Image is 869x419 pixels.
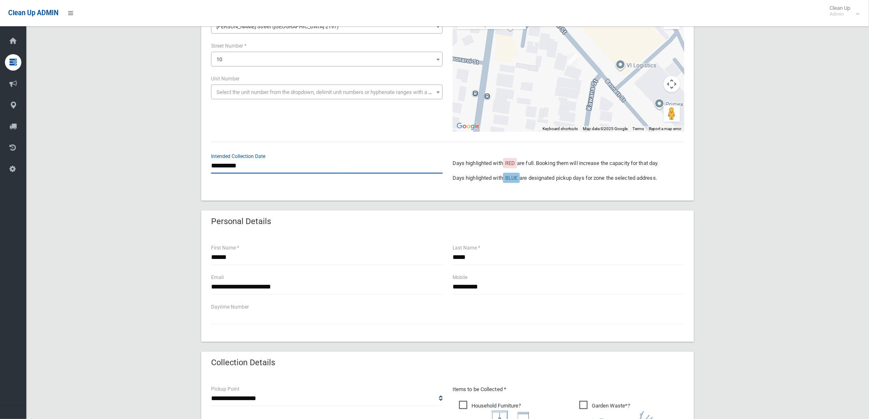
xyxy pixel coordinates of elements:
[201,213,281,229] header: Personal Details
[830,11,851,17] small: Admin
[568,53,578,67] div: 10 Bennett Street, BASS HILL NSW 2197
[664,105,680,122] button: Drag Pegman onto the map to open Street View
[211,52,443,66] span: 10
[455,121,482,132] img: Google
[201,355,285,371] header: Collection Details
[455,121,482,132] a: Open this area in Google Maps (opens a new window)
[505,175,517,181] span: BLUE
[649,126,682,131] a: Report a map error
[826,5,859,17] span: Clean Up
[8,9,58,17] span: Clean Up ADMIN
[632,126,644,131] a: Terms (opens in new tab)
[583,126,628,131] span: Map data ©2025 Google
[664,76,680,92] button: Map camera controls
[216,56,222,62] span: 10
[216,89,446,95] span: Select the unit number from the dropdown, delimit unit numbers or hyphenate ranges with a comma
[453,385,684,394] p: Items to be Collected *
[213,54,441,65] span: 10
[453,158,684,168] p: Days highlighted with are full. Booking them will increase the capacity for that day.
[213,21,441,32] span: Bennett Street (BASS HILL 2197)
[505,160,515,166] span: RED
[543,126,578,132] button: Keyboard shortcuts
[453,173,684,183] p: Days highlighted with are designated pickup days for zone the selected address.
